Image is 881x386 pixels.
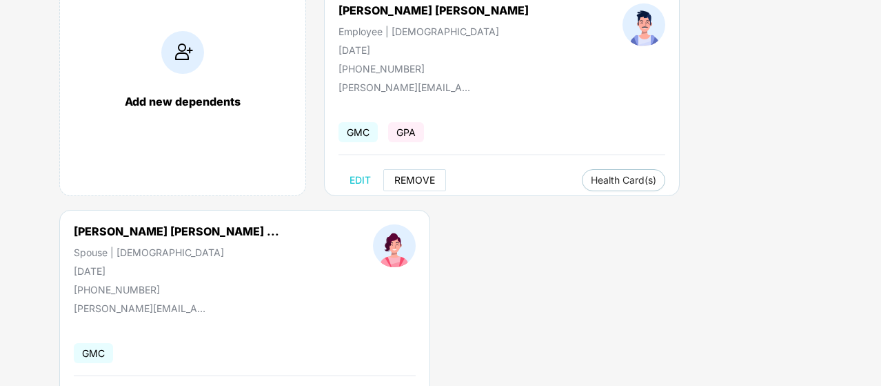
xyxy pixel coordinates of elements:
[74,95,292,108] div: Add new dependents
[622,3,665,46] img: profileImage
[161,31,204,74] img: addIcon
[338,44,529,56] div: [DATE]
[74,302,212,314] div: [PERSON_NAME][EMAIL_ADDRESS][DOMAIN_NAME]
[338,122,378,142] span: GMC
[74,343,113,363] span: GMC
[338,3,529,17] div: [PERSON_NAME] [PERSON_NAME]
[74,247,279,258] div: Spouse | [DEMOGRAPHIC_DATA]
[388,122,424,142] span: GPA
[350,175,371,186] span: EDIT
[338,26,529,37] div: Employee | [DEMOGRAPHIC_DATA]
[74,224,279,238] div: [PERSON_NAME] [PERSON_NAME] ...
[338,169,382,191] button: EDIT
[74,265,279,277] div: [DATE]
[383,169,446,191] button: REMOVE
[394,175,435,186] span: REMOVE
[591,177,656,184] span: Health Card(s)
[373,224,416,267] img: profileImage
[74,284,279,296] div: [PHONE_NUMBER]
[338,63,529,75] div: [PHONE_NUMBER]
[338,81,476,93] div: [PERSON_NAME][EMAIL_ADDRESS][DOMAIN_NAME]
[582,169,665,191] button: Health Card(s)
